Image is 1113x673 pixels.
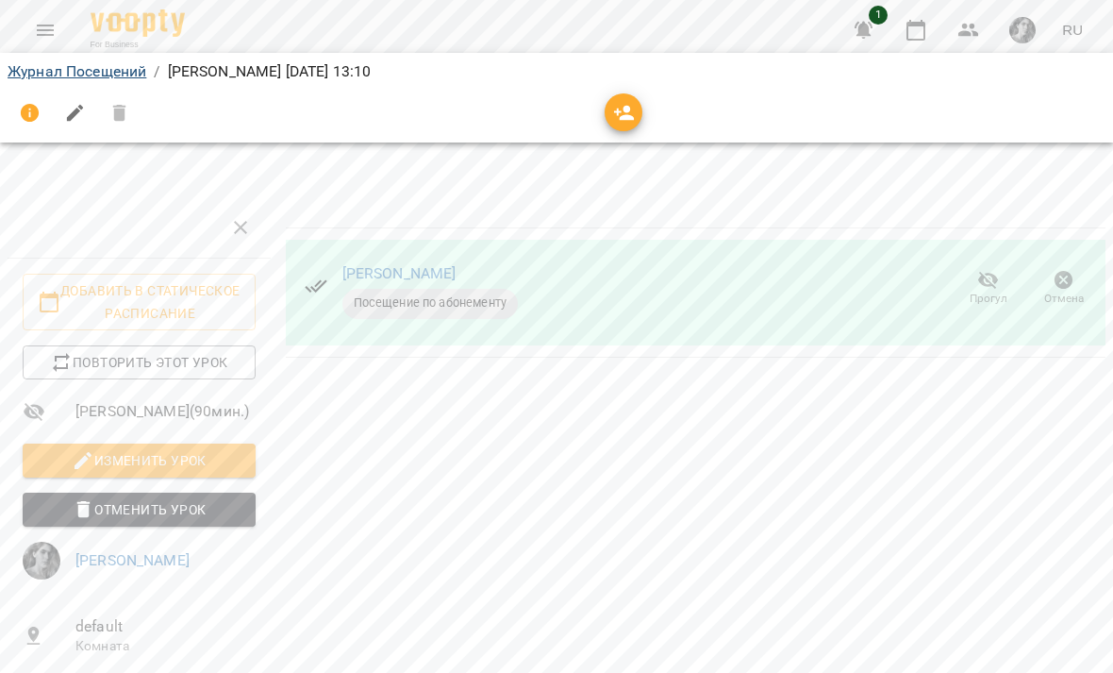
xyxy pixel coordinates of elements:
[75,551,190,569] a: [PERSON_NAME]
[1062,20,1083,40] span: RU
[1044,291,1084,307] span: Отмена
[23,493,256,527] button: Отменить Урок
[8,60,1105,83] nav: breadcrumb
[23,8,68,53] button: Menu
[1026,262,1102,315] button: Отмена
[38,279,241,325] span: Добавить в статическое расписание
[23,542,60,580] img: 3ff9fb802ccdddafe555565fc78c255d.jpeg
[23,345,256,379] button: Повторить этот урок
[23,274,256,330] button: Добавить в статическое расписание
[168,60,372,83] p: [PERSON_NAME] [DATE] 13:10
[1055,12,1090,47] button: RU
[1009,17,1036,43] img: 3ff9fb802ccdddafe555565fc78c255d.jpeg
[342,264,457,282] a: [PERSON_NAME]
[38,498,241,521] span: Отменить Урок
[23,444,256,478] button: Изменить урок
[8,62,146,80] a: Журнал Посещений
[154,60,159,83] li: /
[38,351,241,374] span: Повторить этот урок
[91,39,185,51] span: For Business
[75,637,256,656] p: Комната
[91,9,185,37] img: Voopty Logo
[342,294,518,311] span: Посещение по абонементу
[38,449,241,472] span: Изменить урок
[869,6,888,25] span: 1
[951,262,1026,315] button: Прогул
[75,615,256,638] span: default
[970,291,1007,307] span: Прогул
[75,400,256,423] span: [PERSON_NAME] ( 90 мин. )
